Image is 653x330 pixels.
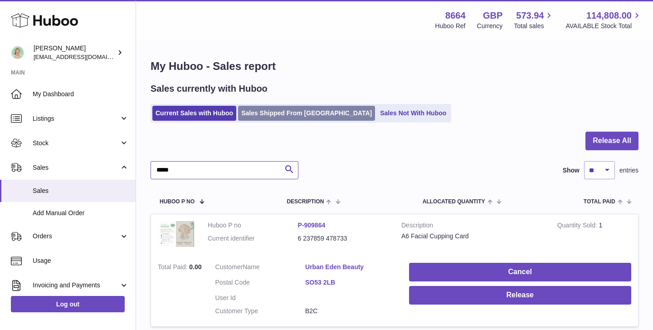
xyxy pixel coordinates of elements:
[563,166,580,175] label: Show
[514,10,554,30] a: 573.94 Total sales
[158,263,189,273] strong: Total Paid
[298,222,326,229] a: P-909864
[189,263,201,271] span: 0.00
[586,10,632,22] span: 114,808.00
[565,22,642,30] span: AVAILABLE Stock Total
[401,232,544,241] div: A6 Facial Cupping Card
[409,286,631,305] button: Release
[514,22,554,30] span: Total sales
[33,281,119,290] span: Invoicing and Payments
[33,114,119,123] span: Listings
[477,22,503,30] div: Currency
[33,139,119,148] span: Stock
[208,221,298,230] dt: Huboo P no
[34,53,133,60] span: [EMAIL_ADDRESS][DOMAIN_NAME]
[215,278,306,289] dt: Postal Code
[483,10,502,22] strong: GBP
[287,199,324,205] span: Description
[215,263,306,274] dt: Name
[34,44,115,61] div: [PERSON_NAME]
[584,199,615,205] span: Total paid
[305,307,395,315] dd: B2C
[33,232,119,241] span: Orders
[423,199,485,205] span: ALLOCATED Quantity
[377,106,449,121] a: Sales Not With Huboo
[208,234,298,243] dt: Current identifier
[445,10,466,22] strong: 8664
[551,214,638,256] td: 1
[33,256,129,265] span: Usage
[33,187,129,195] span: Sales
[585,132,638,150] button: Release All
[565,10,642,30] a: 114,808.00 AVAILABLE Stock Total
[33,90,129,99] span: My Dashboard
[305,278,395,287] a: SO53 2LB
[151,83,268,95] h2: Sales currently with Huboo
[305,263,395,271] a: Urban Eden Beauty
[435,22,466,30] div: Huboo Ref
[151,59,638,74] h1: My Huboo - Sales report
[238,106,375,121] a: Sales Shipped From [GEOGRAPHIC_DATA]
[215,294,306,302] dt: User Id
[33,209,129,217] span: Add Manual Order
[152,106,236,121] a: Current Sales with Huboo
[11,296,125,312] a: Log out
[215,263,243,271] span: Customer
[158,221,194,247] img: 86641701929898.png
[619,166,638,175] span: entries
[215,307,306,315] dt: Customer Type
[516,10,544,22] span: 573.94
[401,221,544,232] strong: Description
[11,46,24,59] img: hello@thefacialcuppingexpert.com
[409,263,631,281] button: Cancel
[33,163,119,172] span: Sales
[557,222,599,231] strong: Quantity Sold
[160,199,195,205] span: Huboo P no
[298,234,388,243] dd: 6 237859 478733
